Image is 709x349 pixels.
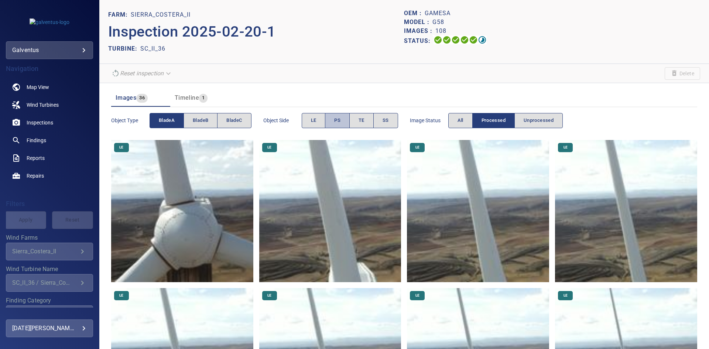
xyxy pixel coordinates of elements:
p: Sierra_Costera_II [131,10,191,19]
span: LE [559,145,572,150]
div: galventus [12,44,87,56]
span: LE [311,116,316,125]
span: Object type [111,117,150,124]
span: Processed [482,116,506,125]
a: repairs noActive [6,167,93,185]
span: Findings [27,137,46,144]
button: Unprocessed [514,113,563,128]
span: LE [559,293,572,298]
span: Unable to delete the inspection due to your user permissions [665,67,700,80]
div: imageStatus [448,113,563,128]
div: Unable to reset the inspection due to your user permissions [108,67,175,80]
button: bladeC [217,113,251,128]
span: bladeC [226,116,242,125]
a: map noActive [6,78,93,96]
svg: Classification 86% [478,35,487,44]
button: SS [373,113,398,128]
span: bladeA [159,116,175,125]
p: Status: [404,35,434,46]
span: Map View [27,83,49,91]
button: bladeA [150,113,184,128]
span: LE [115,145,128,150]
button: All [448,113,473,128]
div: Wind Farms [6,243,93,260]
svg: Selecting 100% [451,35,460,44]
span: Repairs [27,172,44,179]
em: Reset inspection [120,70,164,77]
span: Object Side [263,117,302,124]
span: Reports [27,154,45,162]
p: Model : [404,18,432,27]
svg: Uploading 100% [434,35,442,44]
a: inspections noActive [6,114,93,131]
span: LE [411,145,424,150]
span: Timeline [175,94,199,101]
span: Image Status [410,117,448,124]
p: OEM : [404,9,425,18]
a: windturbines noActive [6,96,93,114]
span: bladeB [193,116,208,125]
div: [DATE][PERSON_NAME] [12,322,87,334]
span: LE [115,293,128,298]
span: TE [359,116,364,125]
button: LE [302,113,326,128]
p: TURBINE: [108,44,140,53]
button: TE [349,113,374,128]
p: Inspection 2025-02-20-1 [108,21,404,43]
label: Wind Turbine Name [6,266,93,272]
button: PS [325,113,350,128]
p: Images : [404,27,435,35]
span: Images [116,94,136,101]
img: galventus-logo [30,18,69,26]
p: SC_II_36 [140,44,165,53]
button: bladeB [184,113,218,128]
span: Wind Turbines [27,101,59,109]
label: Wind Farms [6,235,93,241]
span: SS [383,116,389,125]
span: Unprocessed [524,116,554,125]
svg: Matching 100% [469,35,478,44]
svg: Data Formatted 100% [442,35,451,44]
div: galventus [6,41,93,59]
h4: Filters [6,200,93,208]
h4: Navigation [6,65,93,72]
a: findings noActive [6,131,93,149]
div: objectType [150,113,251,128]
span: LE [411,293,424,298]
div: Sierra_Costera_II [12,248,78,255]
span: Inspections [27,119,53,126]
p: 108 [435,27,446,35]
a: reports noActive [6,149,93,167]
svg: ML Processing 100% [460,35,469,44]
p: FARM: [108,10,131,19]
span: 36 [136,94,148,102]
span: All [458,116,463,125]
div: Wind Turbine Name [6,274,93,292]
span: LE [263,145,276,150]
div: objectSide [302,113,398,128]
div: Finding Category [6,305,93,323]
span: PS [334,116,340,125]
button: Processed [472,113,515,128]
div: SC_II_36 / Sierra_Costera_II [12,279,78,286]
label: Finding Category [6,298,93,304]
span: LE [263,293,276,298]
p: Gamesa [425,9,451,18]
span: 1 [199,94,208,102]
p: G58 [432,18,444,27]
div: Reset inspection [108,67,175,80]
